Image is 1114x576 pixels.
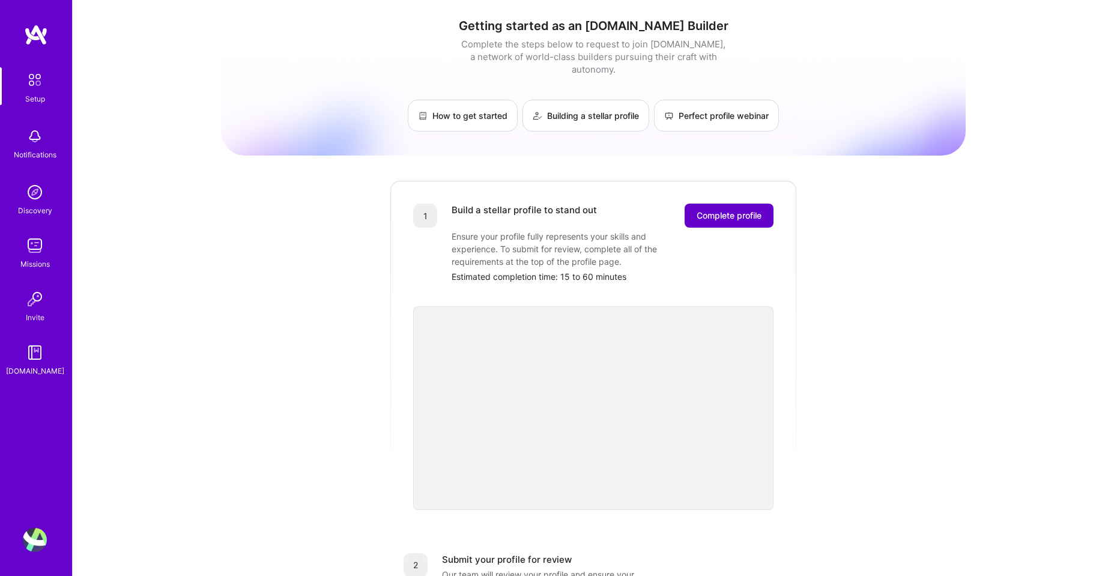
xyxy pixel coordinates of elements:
[26,311,44,324] div: Invite
[664,111,674,121] img: Perfect profile webinar
[413,306,773,510] iframe: video
[23,528,47,552] img: User Avatar
[458,38,728,76] div: Complete the steps below to request to join [DOMAIN_NAME], a network of world-class builders purs...
[23,341,47,365] img: guide book
[23,180,47,204] img: discovery
[654,100,779,132] a: Perfect profile webinar
[20,258,50,270] div: Missions
[442,553,572,566] div: Submit your profile for review
[22,67,47,92] img: setup
[522,100,649,132] a: Building a stellar profile
[23,234,47,258] img: teamwork
[697,210,761,222] span: Complete profile
[6,365,64,377] div: [DOMAIN_NAME]
[20,528,50,552] a: User Avatar
[23,287,47,311] img: Invite
[685,204,773,228] button: Complete profile
[452,270,773,283] div: Estimated completion time: 15 to 60 minutes
[533,111,542,121] img: Building a stellar profile
[24,24,48,46] img: logo
[23,124,47,148] img: bell
[452,204,597,228] div: Build a stellar profile to stand out
[221,19,966,33] h1: Getting started as an [DOMAIN_NAME] Builder
[14,148,56,161] div: Notifications
[418,111,428,121] img: How to get started
[25,92,45,105] div: Setup
[408,100,518,132] a: How to get started
[413,204,437,228] div: 1
[452,230,692,268] div: Ensure your profile fully represents your skills and experience. To submit for review, complete a...
[18,204,52,217] div: Discovery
